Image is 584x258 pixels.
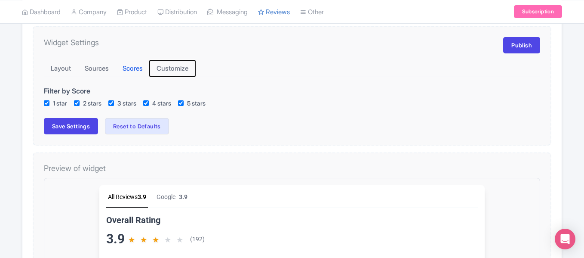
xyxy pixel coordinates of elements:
div: ★ [77,49,87,59]
div: All Reviews [55,7,97,22]
span: (192) [139,49,154,59]
h4: Preview of widget [44,164,540,173]
label: 5 stars [187,99,206,108]
button: Save Settings [44,118,98,134]
div: Open Intercom Messenger [555,229,575,249]
label: 3 stars [117,99,136,108]
span: [PERSON_NAME] [207,82,254,91]
img: Google [62,85,76,99]
label: 2 stars [83,99,101,108]
button: Scores [116,60,150,77]
div: ★ [125,49,135,59]
img: Google [315,85,329,99]
span: [PERSON_NAME] [81,82,128,91]
span: [DATE] [207,95,222,101]
button: Sources [78,60,116,77]
div: ★ [113,49,123,59]
span: [DATE] [334,95,349,101]
span: 3.9 [86,8,95,15]
img: Google [188,85,202,99]
button: Layout [44,60,78,77]
span: 3.9 [55,44,74,64]
label: 1 star [53,99,67,108]
span: Google [105,7,124,16]
span: [DATE] [81,95,96,101]
a: Subscription [514,5,562,18]
div: ★ [89,49,99,59]
a: Publish [503,37,540,53]
h2: Overall Rating [55,30,427,40]
h4: Filter by Score [44,87,540,95]
label: 4 stars [152,99,171,108]
button: Reset to Defaults [105,118,169,134]
h4: Widget Settings [44,38,99,47]
span: Fersan Tacbad [334,82,374,91]
button: Customize [150,60,195,77]
span: 3.9 [128,7,136,16]
div: ★ [101,49,111,59]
